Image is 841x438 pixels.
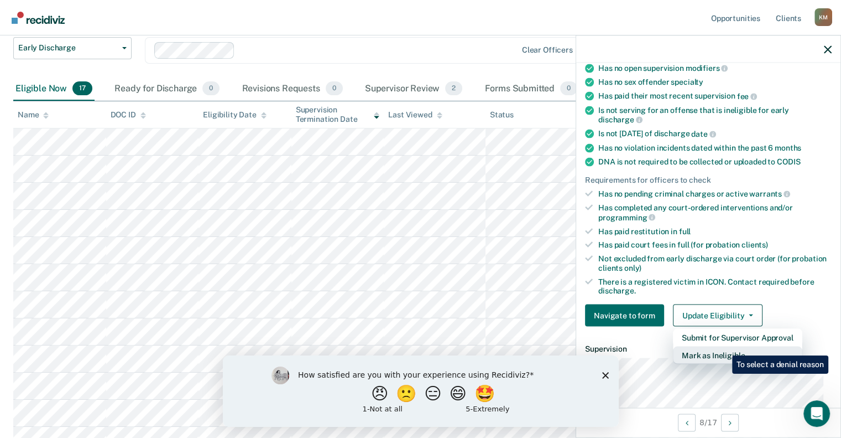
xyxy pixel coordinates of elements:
span: clients) [741,240,768,249]
div: Is not [DATE] of discharge [598,129,832,139]
div: Supervisor Review [363,77,465,101]
div: There is a registered victim in ICON. Contact required before [598,277,832,296]
span: 0 [560,81,577,96]
div: Last Viewed [388,110,442,120]
button: Mark as Ineligible [673,347,802,364]
iframe: Survey by Kim from Recidiviz [223,355,619,427]
div: Has paid court fees in full (for probation [598,240,832,250]
span: 0 [326,81,343,96]
span: only) [624,263,641,272]
button: Update Eligibility [673,305,762,327]
div: K M [814,8,832,26]
span: fee [737,91,757,100]
div: Clear officers [522,45,573,55]
div: Not excluded from early discharge via court order (for probation clients [598,254,832,273]
button: Next Opportunity [721,414,739,431]
button: Previous Opportunity [678,414,696,431]
div: Has no violation incidents dated within the past 6 [598,143,832,152]
div: Has no open supervision [598,63,832,73]
div: DOC ID [111,110,146,120]
span: Early Discharge [18,43,118,53]
div: Has no sex offender [598,78,832,87]
img: Recidiviz [12,12,65,24]
div: Eligibility Date [203,110,267,120]
span: discharge. [598,286,636,295]
button: Profile dropdown button [814,8,832,26]
div: Forms Submitted [482,77,579,101]
span: 0 [202,81,220,96]
span: programming [598,213,655,221]
span: date [691,129,715,138]
span: specialty [671,78,703,86]
span: months [775,143,801,152]
a: Navigate to form link [585,305,668,327]
div: Has paid their most recent supervision [598,91,832,101]
div: Has paid restitution in [598,226,832,236]
span: discharge [598,115,642,124]
div: Name [18,110,49,120]
button: Navigate to form [585,305,664,327]
div: Is not serving for an offense that is ineligible for early [598,105,832,124]
div: Has completed any court-ordered interventions and/or [598,203,832,222]
button: Submit for Supervisor Approval [673,329,802,347]
div: Status [490,110,514,120]
span: 2 [445,81,462,96]
span: modifiers [686,64,728,73]
div: Revisions Requests [239,77,344,101]
span: 17 [72,81,92,96]
iframe: Intercom live chat [803,400,830,427]
div: 8 / 17 [576,408,840,437]
div: DNA is not required to be collected or uploaded to [598,157,832,166]
span: full [679,226,691,235]
div: Has no pending criminal charges or active [598,189,832,199]
div: Requirements for officers to check [585,175,832,184]
span: CODIS [777,157,800,166]
dt: Supervision [585,344,832,354]
div: Supervision Termination Date [296,105,380,124]
div: Ready for Discharge [112,77,222,101]
span: warrants [749,189,790,198]
div: Eligible Now [13,77,95,101]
